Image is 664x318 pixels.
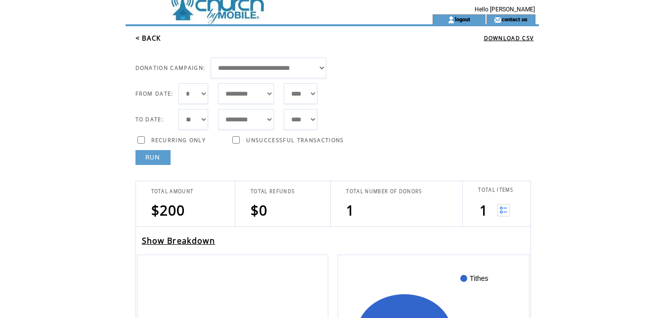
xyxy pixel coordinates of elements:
[151,188,194,195] span: TOTAL AMOUNT
[246,137,344,144] span: UNSUCCESSFUL TRANSACTIONS
[455,16,470,22] a: logout
[251,188,295,195] span: TOTAL REFUNDS
[346,201,354,219] span: 1
[478,187,513,193] span: TOTAL ITEMS
[151,137,206,144] span: RECURRING ONLY
[251,201,268,219] span: $0
[475,6,535,13] span: Hello [PERSON_NAME]
[142,235,216,246] a: Show Breakdown
[346,188,422,195] span: TOTAL NUMBER OF DONORS
[484,35,534,42] a: DOWNLOAD CSV
[470,274,488,282] text: Tithes
[447,16,455,24] img: account_icon.gif
[480,201,488,219] span: 1
[501,16,528,22] a: contact us
[135,150,171,165] a: RUN
[494,16,501,24] img: contact_us_icon.gif
[135,34,161,43] a: < BACK
[135,116,164,123] span: TO DATE:
[151,201,185,219] span: $200
[497,204,510,216] img: View list
[135,64,206,71] span: DONATION CAMPAIGN:
[135,90,174,97] span: FROM DATE:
